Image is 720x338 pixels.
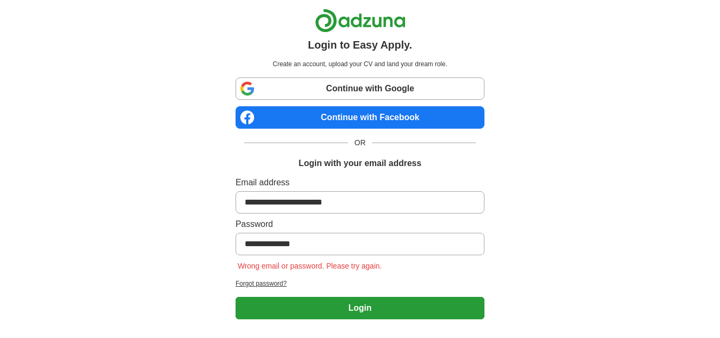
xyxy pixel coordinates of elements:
label: Email address [236,176,484,189]
span: OR [348,137,372,148]
a: Continue with Google [236,77,484,100]
label: Password [236,218,484,231]
img: Adzuna logo [315,9,406,33]
button: Login [236,297,484,319]
a: Continue with Facebook [236,106,484,129]
p: Create an account, upload your CV and land your dream role. [238,59,482,69]
h1: Login to Easy Apply. [308,37,412,53]
h1: Login with your email address [298,157,421,170]
span: Wrong email or password. Please try again. [236,262,384,270]
a: Forgot password? [236,279,484,288]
